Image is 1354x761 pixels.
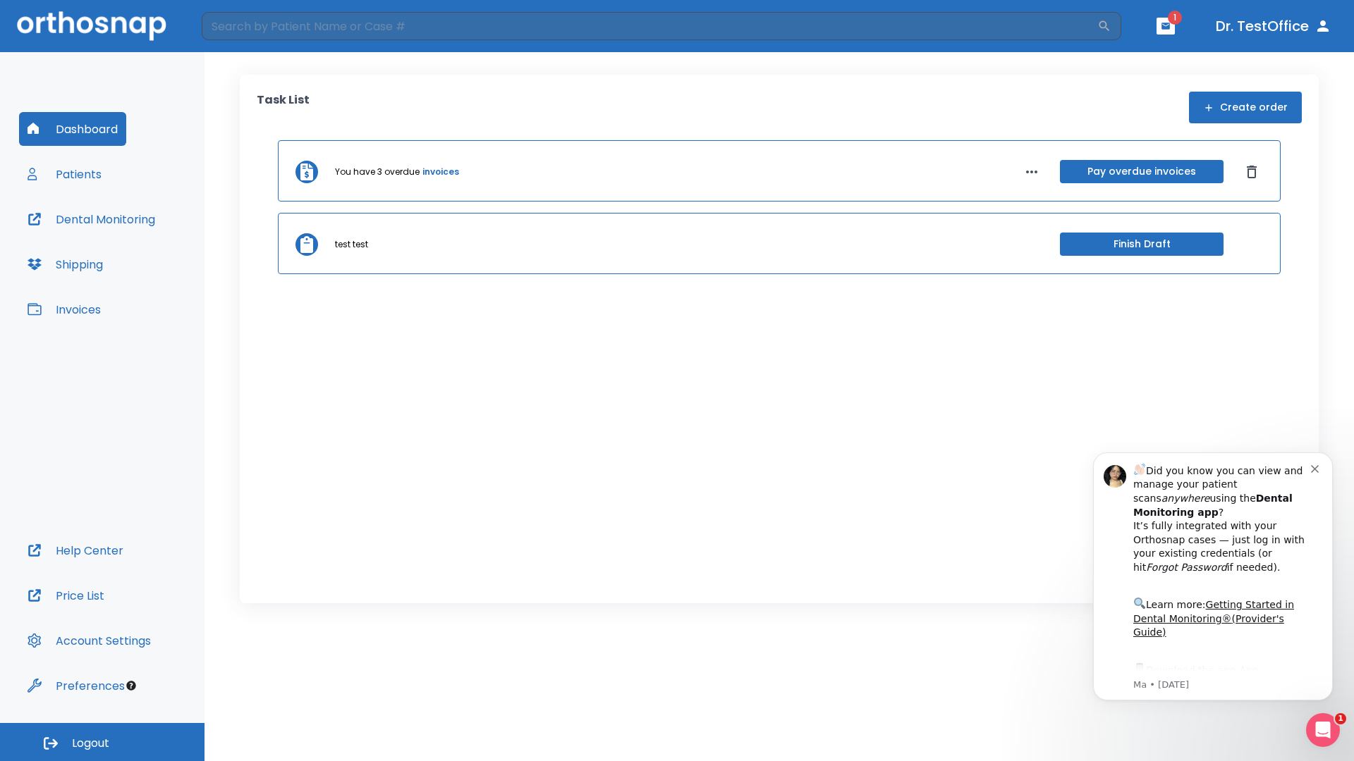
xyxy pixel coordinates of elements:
[72,736,109,751] span: Logout
[202,12,1097,40] input: Search by Patient Name or Case #
[19,202,164,236] button: Dental Monitoring
[335,166,420,178] p: You have 3 overdue
[19,112,126,146] button: Dashboard
[19,624,159,657] button: Account Settings
[19,533,132,567] button: Help Center
[422,166,459,178] a: invoices
[1060,233,1224,256] button: Finish Draft
[125,679,138,692] div: Tooltip anchor
[61,230,239,302] div: Download the app: | ​ Let us know if you need help getting started!
[1210,13,1337,39] button: Dr. TestOffice
[257,92,310,123] p: Task List
[1335,713,1346,724] span: 1
[1240,161,1263,183] button: Dismiss
[19,669,133,703] button: Preferences
[19,247,111,281] button: Shipping
[61,247,239,260] p: Message from Ma, sent 1w ago
[17,11,166,40] img: Orthosnap
[1060,160,1224,183] button: Pay overdue invoices
[1306,713,1340,747] iframe: Intercom live chat
[1072,431,1354,723] iframe: Intercom notifications message
[61,233,187,259] a: App Store
[19,157,110,191] button: Patients
[1189,92,1302,123] button: Create order
[19,579,113,612] button: Price List
[19,292,109,326] button: Invoices
[1168,11,1182,25] span: 1
[335,238,368,251] p: test test
[239,30,250,42] button: Dismiss notification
